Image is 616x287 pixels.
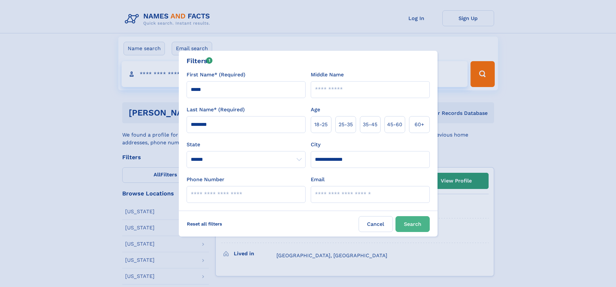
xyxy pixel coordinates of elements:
[387,121,402,128] span: 45‑60
[314,121,328,128] span: 18‑25
[311,71,344,79] label: Middle Name
[363,121,377,128] span: 35‑45
[187,141,306,149] label: State
[183,216,226,232] label: Reset all filters
[395,216,430,232] button: Search
[187,176,224,183] label: Phone Number
[187,56,213,66] div: Filters
[339,121,353,128] span: 25‑35
[187,106,245,114] label: Last Name* (Required)
[359,216,393,232] label: Cancel
[311,106,320,114] label: Age
[311,176,325,183] label: Email
[311,141,320,149] label: City
[415,121,424,128] span: 60+
[187,71,245,79] label: First Name* (Required)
